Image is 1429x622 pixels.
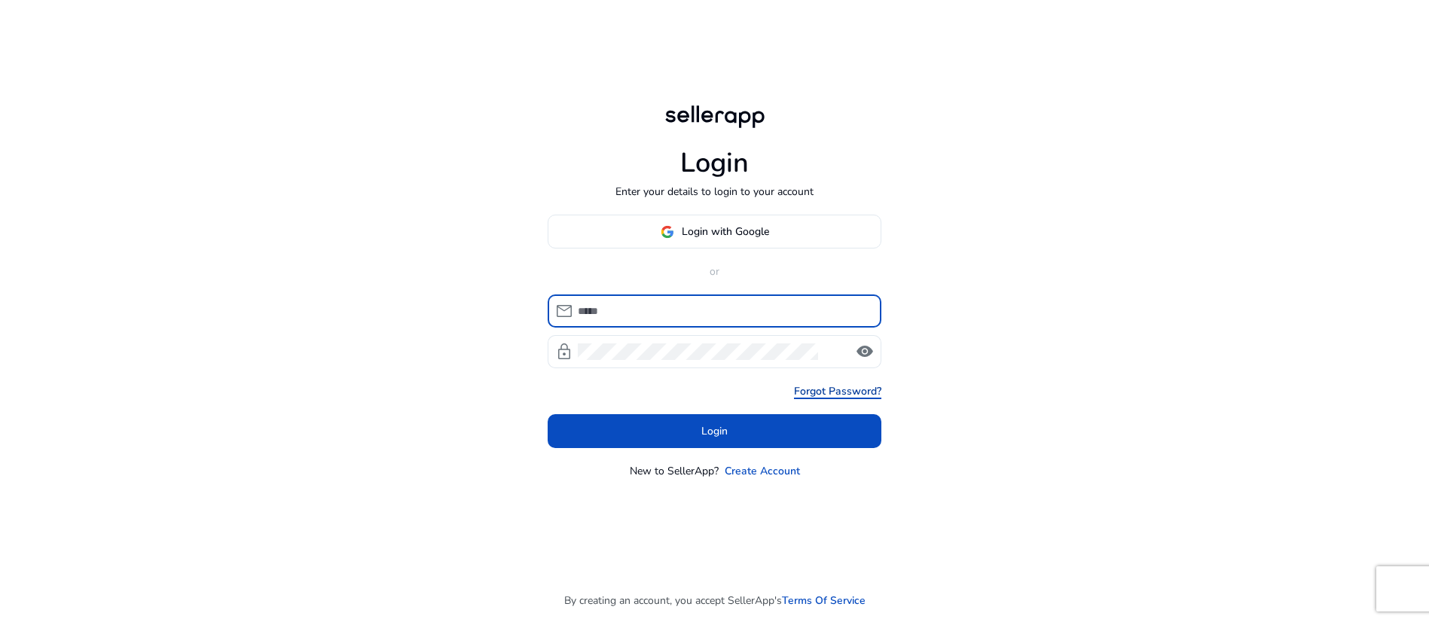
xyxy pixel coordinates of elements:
[794,383,881,399] a: Forgot Password?
[548,215,881,248] button: Login with Google
[680,147,749,179] h1: Login
[701,423,728,439] span: Login
[725,463,800,479] a: Create Account
[856,343,874,361] span: visibility
[615,184,814,200] p: Enter your details to login to your account
[661,225,674,239] img: google-logo.svg
[555,343,573,361] span: lock
[548,264,881,279] p: or
[682,224,769,239] span: Login with Google
[548,414,881,448] button: Login
[555,302,573,320] span: mail
[782,593,866,608] a: Terms Of Service
[630,463,719,479] p: New to SellerApp?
